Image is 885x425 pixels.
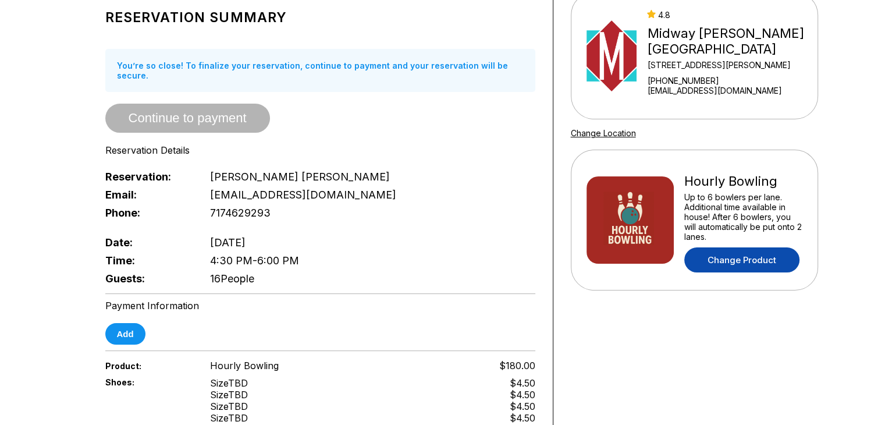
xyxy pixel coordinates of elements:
div: [STREET_ADDRESS][PERSON_NAME] [647,60,812,70]
div: Reservation Details [105,144,535,156]
span: Time: [105,254,191,267]
div: Size TBD [210,377,248,389]
span: Shoes: [105,377,191,387]
span: 16 People [210,272,254,285]
div: Hourly Bowling [684,173,802,189]
span: 7174629293 [210,207,271,219]
span: Reservation: [105,171,191,183]
span: Hourly Bowling [210,360,279,371]
div: $4.50 [510,401,535,412]
div: $4.50 [510,389,535,401]
h1: Reservation Summary [105,9,535,26]
span: 4:30 PM - 6:00 PM [210,254,299,267]
span: $180.00 [499,360,535,371]
button: Add [105,323,145,345]
div: $4.50 [510,377,535,389]
span: Product: [105,361,191,371]
div: Up to 6 bowlers per lane. Additional time available in house! After 6 bowlers, you will automatic... [684,192,802,242]
span: [EMAIL_ADDRESS][DOMAIN_NAME] [210,189,396,201]
div: Payment Information [105,300,535,311]
img: Midway Bowling - Carlisle [587,12,637,100]
span: Guests: [105,272,191,285]
span: Email: [105,189,191,201]
div: $4.50 [510,412,535,424]
span: Date: [105,236,191,249]
a: [EMAIL_ADDRESS][DOMAIN_NAME] [647,86,812,95]
span: Phone: [105,207,191,219]
a: Change Product [684,247,799,272]
div: Size TBD [210,389,248,401]
div: [PHONE_NUMBER] [647,76,812,86]
div: 4.8 [647,10,812,20]
div: Midway [PERSON_NAME][GEOGRAPHIC_DATA] [647,26,812,57]
a: Change Location [571,128,636,138]
span: [PERSON_NAME] [PERSON_NAME] [210,171,390,183]
div: You’re so close! To finalize your reservation, continue to payment and your reservation will be s... [105,49,535,92]
div: Size TBD [210,412,248,424]
img: Hourly Bowling [587,176,674,264]
span: [DATE] [210,236,246,249]
div: Size TBD [210,401,248,412]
